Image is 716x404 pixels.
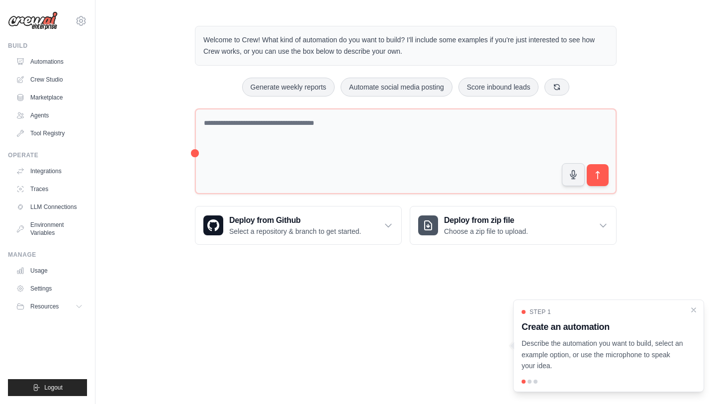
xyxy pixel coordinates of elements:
a: Traces [12,181,87,197]
a: Tool Registry [12,125,87,141]
div: Operate [8,151,87,159]
p: Select a repository & branch to get started. [229,226,361,236]
h3: Deploy from Github [229,214,361,226]
p: Welcome to Crew! What kind of automation do you want to build? I'll include some examples if you'... [203,34,608,57]
a: Automations [12,54,87,70]
button: Generate weekly reports [242,78,335,97]
span: Logout [44,384,63,392]
a: Environment Variables [12,217,87,241]
p: Describe the automation you want to build, select an example option, or use the microphone to spe... [522,338,684,372]
span: Step 1 [530,308,551,316]
h3: Create an automation [522,320,684,334]
button: Automate social media posting [341,78,452,97]
p: Choose a zip file to upload. [444,226,528,236]
button: Logout [8,379,87,396]
img: Logo [8,11,58,30]
div: Manage [8,251,87,259]
button: Score inbound leads [458,78,539,97]
span: Resources [30,303,59,310]
a: Integrations [12,163,87,179]
a: Usage [12,263,87,279]
button: Close walkthrough [690,306,698,314]
a: Agents [12,107,87,123]
div: Build [8,42,87,50]
iframe: Chat Widget [666,356,716,404]
a: Marketplace [12,90,87,105]
a: Settings [12,281,87,297]
button: Resources [12,299,87,314]
a: LLM Connections [12,199,87,215]
a: Crew Studio [12,72,87,88]
h3: Deploy from zip file [444,214,528,226]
